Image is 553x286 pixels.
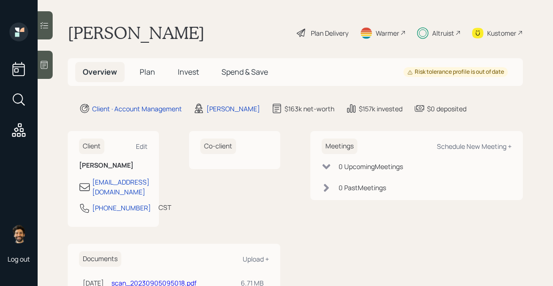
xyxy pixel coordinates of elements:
[311,28,348,38] div: Plan Delivery
[437,142,512,151] div: Schedule New Meeting +
[136,142,148,151] div: Edit
[407,68,504,76] div: Risk tolerance profile is out of date
[432,28,454,38] div: Altruist
[158,202,171,212] div: CST
[206,104,260,114] div: [PERSON_NAME]
[359,104,403,114] div: $157k invested
[322,139,357,154] h6: Meetings
[200,139,236,154] h6: Co-client
[68,23,205,43] h1: [PERSON_NAME]
[79,162,148,170] h6: [PERSON_NAME]
[339,162,403,171] div: 0 Upcoming Meeting s
[92,203,151,213] div: [PHONE_NUMBER]
[9,224,28,243] img: eric-schwartz-headshot.png
[83,67,117,77] span: Overview
[79,251,121,267] h6: Documents
[178,67,199,77] span: Invest
[284,104,334,114] div: $163k net-worth
[221,67,268,77] span: Spend & Save
[339,183,386,193] div: 0 Past Meeting s
[8,255,30,263] div: Log out
[427,104,466,114] div: $0 deposited
[92,177,150,197] div: [EMAIL_ADDRESS][DOMAIN_NAME]
[79,139,104,154] h6: Client
[487,28,516,38] div: Kustomer
[243,255,269,263] div: Upload +
[140,67,155,77] span: Plan
[92,104,182,114] div: Client · Account Management
[376,28,399,38] div: Warmer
